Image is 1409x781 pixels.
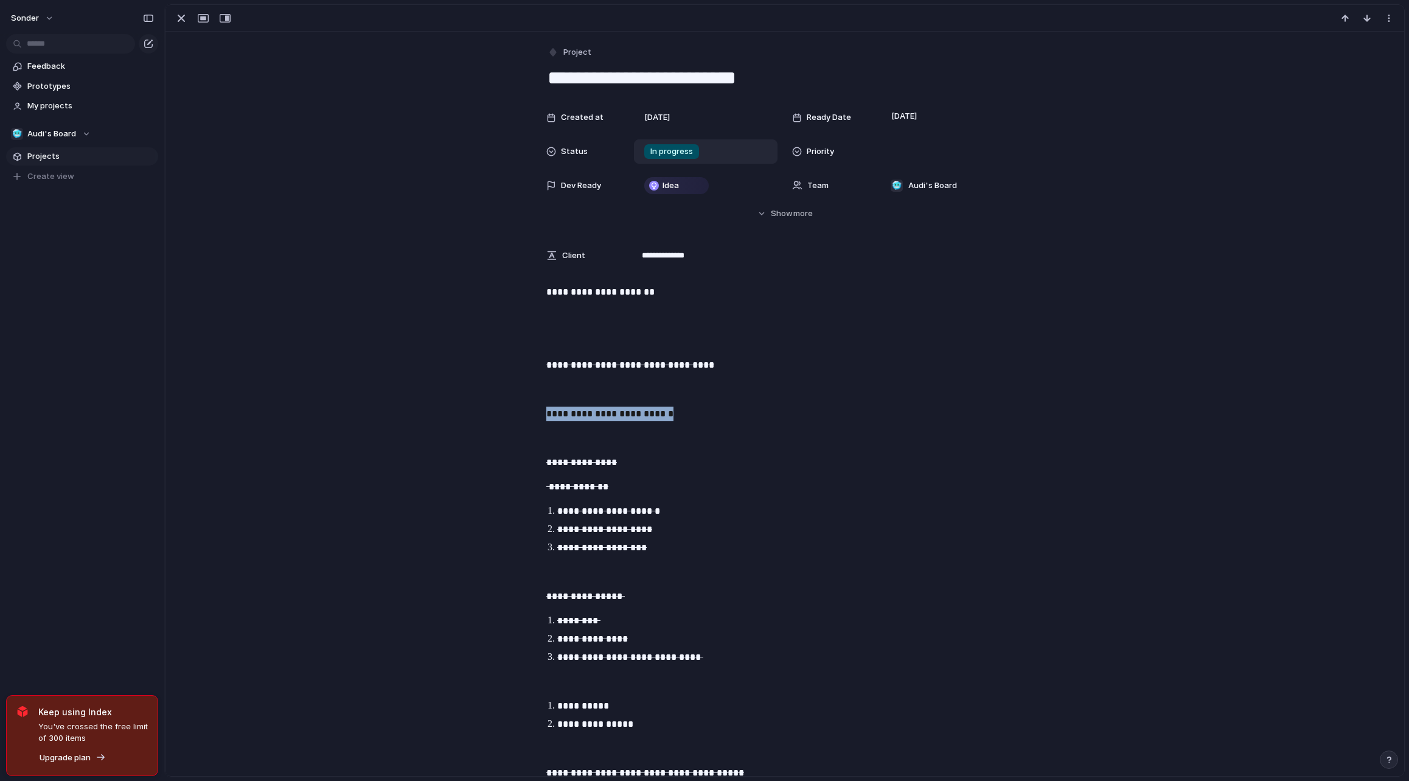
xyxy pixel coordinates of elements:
span: Upgrade plan [40,752,91,764]
button: Project [545,44,595,61]
span: Projects [27,150,154,163]
span: Audi's Board [27,128,76,140]
span: Ready Date [807,111,851,124]
span: You've crossed the free limit of 300 items [38,721,148,744]
span: sonder [11,12,39,24]
span: Show [771,208,793,220]
button: Showmore [546,203,1023,225]
span: Dev Ready [561,180,601,192]
span: Idea [663,180,679,192]
span: Status [561,145,588,158]
span: Audi's Board [908,180,957,192]
a: Prototypes [6,77,158,96]
a: Projects [6,147,158,166]
span: Priority [807,145,834,158]
button: sonder [5,9,60,28]
span: Feedback [27,60,154,72]
span: My projects [27,100,154,112]
a: Feedback [6,57,158,75]
span: Prototypes [27,80,154,93]
button: 🥶Audi's Board [6,125,158,143]
span: Team [807,180,829,192]
span: [DATE] [644,111,670,124]
div: 🥶 [11,128,23,140]
span: Create view [27,170,74,183]
span: more [793,208,813,220]
button: Upgrade plan [36,749,110,766]
span: In progress [650,145,693,158]
span: Created at [561,111,604,124]
span: Keep using Index [38,706,148,718]
span: Project [563,46,591,58]
button: Create view [6,167,158,186]
div: 🥶 [891,180,903,192]
a: My projects [6,97,158,115]
span: [DATE] [888,109,920,124]
span: Client [562,250,585,262]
